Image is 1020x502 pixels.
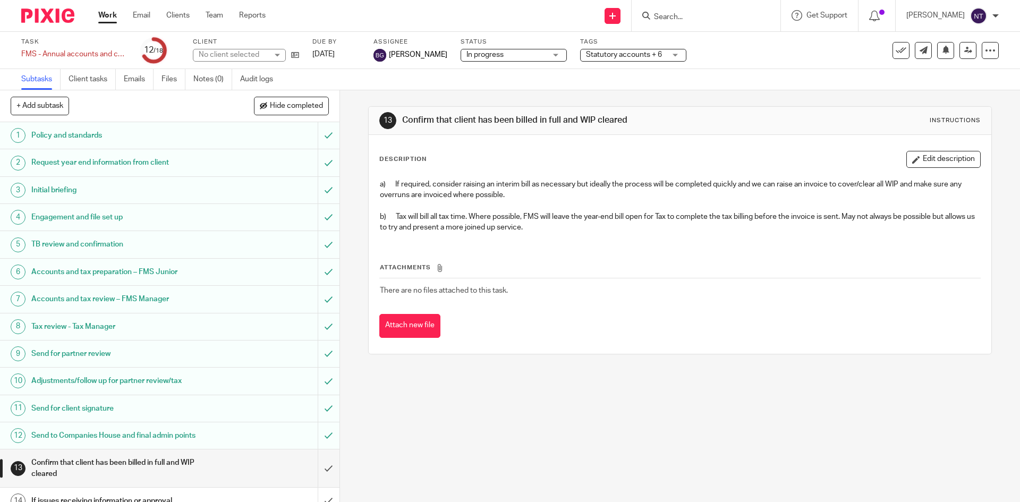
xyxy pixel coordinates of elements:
[239,10,266,21] a: Reports
[318,177,339,203] div: Mark as to do
[193,69,232,90] a: Notes (0)
[318,313,339,340] div: Mark as to do
[461,38,567,46] label: Status
[11,183,25,198] div: 3
[11,292,25,307] div: 7
[31,182,215,198] h1: Initial briefing
[11,319,25,334] div: 8
[906,151,981,168] button: Edit description
[11,210,25,225] div: 4
[318,204,339,231] div: Mark as to do
[31,155,215,171] h1: Request year end information from client
[31,346,215,362] h1: Send for partner review
[21,49,127,59] div: FMS - Annual accounts and corporation tax - December 2024
[11,346,25,361] div: 9
[970,7,987,24] img: svg%3E
[318,149,339,176] div: Mark as to do
[21,8,74,23] img: Pixie
[806,12,847,19] span: Get Support
[380,287,508,294] span: There are no files attached to this task.
[31,209,215,225] h1: Engagement and file set up
[124,69,154,90] a: Emails
[254,97,329,115] button: Hide completed
[318,368,339,394] div: Mark as to do
[312,50,335,58] span: [DATE]
[69,69,116,90] a: Client tasks
[11,128,25,143] div: 1
[133,10,150,21] a: Email
[291,51,299,59] i: Open client page
[31,264,215,280] h1: Accounts and tax preparation – FMS Junior
[31,319,215,335] h1: Tax review - Tax Manager
[318,231,339,258] div: Mark as to do
[318,286,339,312] div: Mark as to do
[270,102,323,110] span: Hide completed
[373,38,447,46] label: Assignee
[144,44,163,56] div: 12
[21,49,127,59] div: FMS - Annual accounts and corporation tax - [DATE]
[11,265,25,279] div: 6
[389,49,447,60] span: [PERSON_NAME]
[154,48,163,54] small: /18
[11,156,25,171] div: 2
[906,10,965,21] p: [PERSON_NAME]
[379,314,440,338] button: Attach new file
[21,69,61,90] a: Subtasks
[318,341,339,367] div: Mark as to do
[31,127,215,143] h1: Policy and standards
[199,49,268,60] div: No client selected
[318,422,339,449] div: Mark as to do
[31,236,215,252] h1: TB review and confirmation
[379,155,427,164] p: Description
[380,211,980,233] p: b) Tax will bill all tax time. Where possible, FMS will leave the year-end bill open for Tax to c...
[21,38,127,46] label: Task
[379,112,396,129] div: 13
[318,449,339,487] div: Mark as done
[402,115,703,126] h1: Confirm that client has been billed in full and WIP cleared
[98,10,117,21] a: Work
[31,401,215,416] h1: Send for client signature
[31,373,215,389] h1: Adjustments/follow up for partner review/tax
[580,38,686,46] label: Tags
[937,42,954,59] button: Snooze task
[930,116,981,125] div: Instructions
[11,461,25,476] div: 13
[380,179,980,201] p: a) If required, consider raising an interim bill as necessary but ideally the process will be com...
[31,291,215,307] h1: Accounts and tax review – FMS Manager
[206,10,223,21] a: Team
[161,69,185,90] a: Files
[586,51,662,58] span: Statutory accounts + 6
[466,51,504,58] span: In progress
[11,373,25,388] div: 10
[166,10,190,21] a: Clients
[318,122,339,149] div: Mark as to do
[318,259,339,285] div: Mark as to do
[380,265,431,270] span: Attachments
[31,455,215,482] h1: Confirm that client has been billed in full and WIP cleared
[373,49,386,62] img: Ben Gleeson
[11,97,69,115] button: + Add subtask
[193,38,299,46] label: Client
[318,395,339,422] div: Mark as to do
[31,428,215,444] h1: Send to Companies House and final admin points
[653,13,749,22] input: Search
[240,69,281,90] a: Audit logs
[312,38,360,46] label: Due by
[11,401,25,416] div: 11
[959,42,976,59] a: Reassign task
[11,237,25,252] div: 5
[11,428,25,443] div: 12
[915,42,932,59] a: Send new email to Dassault Aviation Business Services UK Ltd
